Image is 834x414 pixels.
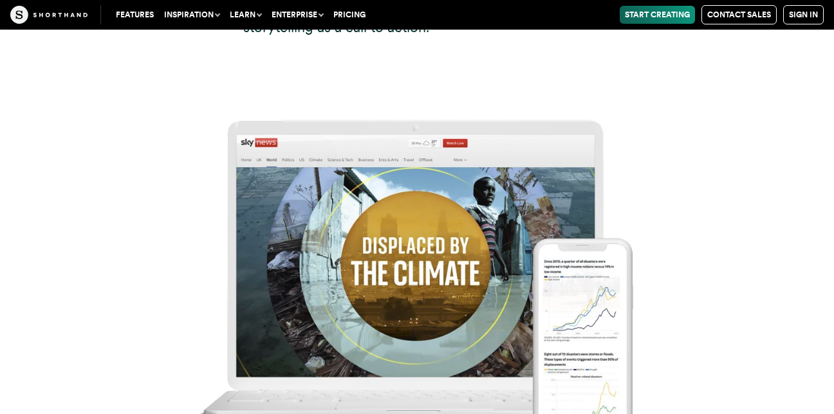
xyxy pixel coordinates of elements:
[159,6,225,24] button: Inspiration
[266,6,328,24] button: Enterprise
[10,6,88,24] img: The Craft
[701,5,777,24] a: Contact Sales
[620,6,695,24] a: Start Creating
[328,6,371,24] a: Pricing
[111,6,159,24] a: Features
[783,5,824,24] a: Sign in
[225,6,266,24] button: Learn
